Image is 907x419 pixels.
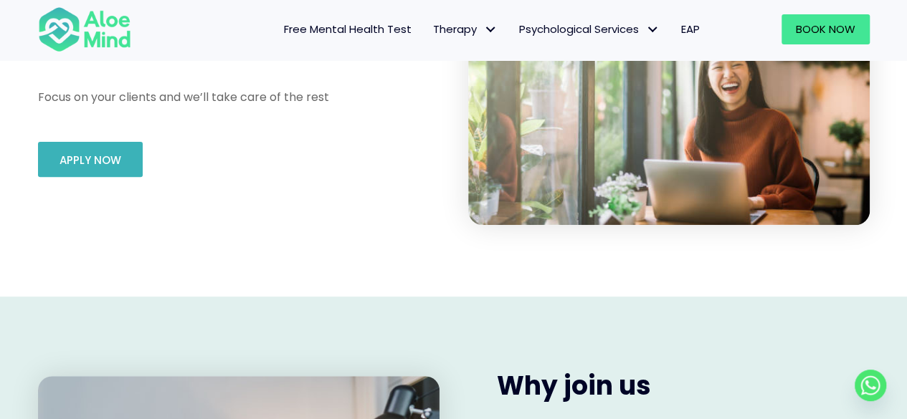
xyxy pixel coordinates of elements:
[38,142,143,177] a: Apply Now
[670,14,711,44] a: EAP
[273,14,422,44] a: Free Mental Health Test
[681,21,700,37] span: EAP
[150,14,711,44] nav: Menu
[422,14,508,44] a: TherapyTherapy: submenu
[796,21,855,37] span: Book Now
[38,6,131,53] img: Aloe mind Logo
[480,19,501,40] span: Therapy: submenu
[642,19,663,40] span: Psychological Services: submenu
[60,153,121,168] span: Apply Now
[433,21,498,37] span: Therapy
[284,21,412,37] span: Free Mental Health Test
[497,367,651,404] span: Why join us
[508,14,670,44] a: Psychological ServicesPsychological Services: submenu
[38,89,440,105] p: Focus on your clients and we’ll take care of the rest
[519,21,660,37] span: Psychological Services
[782,14,870,44] a: Book Now
[855,370,886,401] a: Whatsapp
